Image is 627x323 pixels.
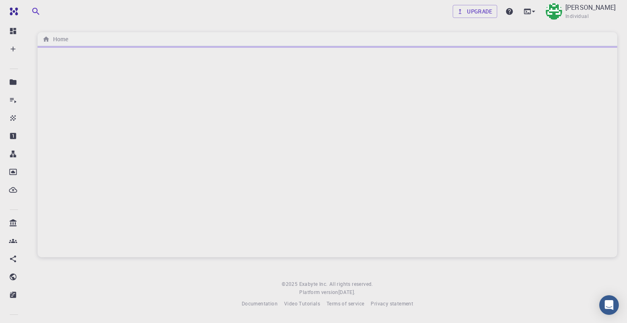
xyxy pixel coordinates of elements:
span: © 2025 [282,280,299,288]
span: All rights reserved. [329,280,373,288]
span: [DATE] . [338,289,356,295]
div: Open Intercom Messenger [599,295,619,315]
span: Video Tutorials [284,300,320,307]
a: Exabyte Inc. [299,280,328,288]
img: Mary Quenie Velasco [546,3,562,20]
nav: breadcrumb [41,35,70,44]
img: logo [7,7,18,16]
span: Terms of service [327,300,364,307]
span: Exabyte Inc. [299,281,328,287]
h6: Home [50,35,68,44]
span: Privacy statement [371,300,413,307]
p: [PERSON_NAME] [565,2,616,12]
span: Individual [565,12,589,20]
a: Upgrade [453,5,497,18]
a: Documentation [242,300,278,308]
span: Platform version [299,288,338,296]
span: Documentation [242,300,278,307]
a: Terms of service [327,300,364,308]
a: [DATE]. [338,288,356,296]
a: Video Tutorials [284,300,320,308]
a: Privacy statement [371,300,413,308]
